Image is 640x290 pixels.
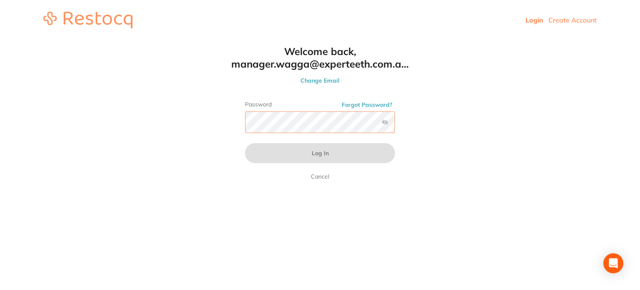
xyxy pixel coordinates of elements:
[43,12,132,28] img: restocq_logo.svg
[312,149,329,157] span: Log In
[228,45,412,70] h1: Welcome back, manager.wagga@experteeth.com.a...
[525,16,543,24] a: Login
[228,77,412,84] button: Change Email
[603,253,623,273] div: Open Intercom Messenger
[548,16,597,24] a: Create Account
[309,171,331,182] a: Cancel
[339,101,395,108] button: Forgot Password?
[245,143,395,163] button: Log In
[245,101,395,108] label: Password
